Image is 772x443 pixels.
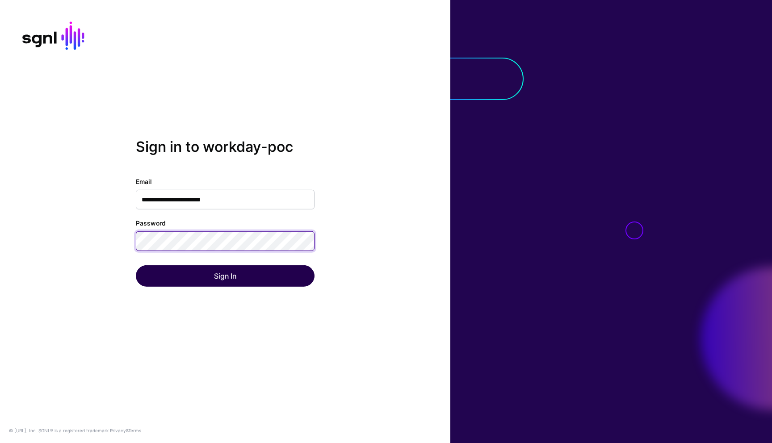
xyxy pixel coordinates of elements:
[136,218,166,228] label: Password
[136,138,315,155] h2: Sign in to workday-poc
[128,428,141,433] a: Terms
[136,177,152,186] label: Email
[110,428,126,433] a: Privacy
[9,427,141,434] div: © [URL], Inc. SGNL® is a registered trademark. &
[136,265,315,287] button: Sign In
